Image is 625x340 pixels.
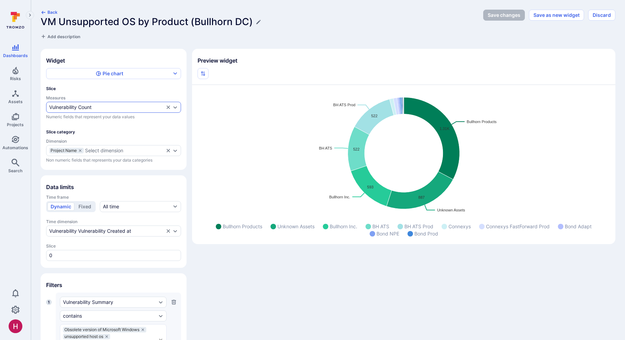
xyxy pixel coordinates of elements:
[49,252,178,259] input: Limit
[64,328,139,332] span: Obsolete version of Microsoft Windows
[277,223,315,230] span: Unknown Assets
[467,120,497,124] text: Bullhorn Products
[85,148,123,153] div: Select dimension
[63,327,146,332] div: Obsolete version of Microsoft Windows
[49,228,164,234] button: Vulnerability Vulnerability Created at
[172,105,178,110] button: Expand dropdown
[166,105,171,110] button: Clear selection
[46,299,52,305] span: 1
[28,12,32,18] i: Expand navigation menu
[329,195,350,199] text: Bullhorn Inc.
[49,148,84,153] div: Project Name
[75,202,94,211] button: Fixed
[486,223,550,230] span: Connexys FastForward Prod
[63,299,157,305] button: Vulnerability Summary
[63,313,157,319] button: contains
[41,16,253,28] h1: VM Unsupported OS by Product (Bullhorn DC)
[46,243,181,249] span: Slice
[46,95,181,100] span: Measures
[172,148,178,153] button: Expand dropdown
[46,114,181,120] span: Numeric fields that represent your data values
[2,145,28,150] span: Automations
[46,139,181,144] span: Dimension
[64,334,103,339] span: unsupported host os
[565,223,592,230] span: Bond Adapt
[46,157,181,163] span: Non numeric fields that represents your data categories
[49,105,92,110] div: Vulnerability Count
[404,223,433,230] span: BH ATS Prod
[46,219,181,224] span: Time dimension
[166,228,171,234] button: Clear selection
[26,11,34,19] button: Expand navigation menu
[377,230,399,237] span: Bond NPE
[46,226,181,237] div: time-dimension-test
[96,70,123,77] div: Pie chart
[256,19,261,25] button: Edit title
[372,223,389,230] span: BH ATS
[47,34,80,39] span: Add description
[7,122,24,127] span: Projects
[100,201,181,212] button: All time
[158,299,163,305] button: Expand dropdown
[10,76,21,81] span: Risks
[46,129,181,134] span: Slice category
[63,334,110,339] div: unsupported host os
[330,223,357,230] span: Bullhorn Inc.
[172,228,178,234] button: Expand dropdown
[46,68,181,79] button: Pie chart
[414,230,438,237] span: Bond Prod
[437,208,465,212] text: Unknown Assets
[8,168,22,173] span: Search
[47,202,74,211] button: Dynamic
[46,86,181,91] span: Slice
[46,282,181,288] span: Filters
[192,85,615,237] div: Widget preview
[49,228,131,234] div: Vulnerability Vulnerability Created at
[49,105,164,110] button: Vulnerability Count
[158,313,163,319] button: Expand dropdown
[85,148,164,153] button: Select dimension
[166,148,171,153] button: Clear selection
[63,313,82,319] div: contains
[103,203,119,210] div: All time
[46,195,181,200] span: Time frame
[46,145,181,156] div: dimensions
[60,297,167,308] div: Vulnerability Summary
[333,103,356,107] text: BH ATS Prod
[9,319,22,333] div: Harshil Parikh
[51,149,77,153] span: Project Name
[46,102,181,113] div: measures
[192,57,615,64] span: Preview widget
[9,319,22,333] img: ACg8ocKzQzwPSwOZT_k9C736TfcBpCStqIZdMR9gXOhJgTaH9y_tsw=s96-c
[8,99,23,104] span: Assets
[46,57,181,64] span: Widget
[3,53,28,58] span: Dashboards
[529,10,584,21] button: Save as new widget
[46,184,181,190] span: Data limits
[41,10,57,15] button: Back
[448,223,471,230] span: Connexys
[483,10,525,21] button: Save changes
[41,33,80,40] button: Add description
[223,223,262,230] span: Bullhorn Products
[319,146,332,150] text: BH ATS
[588,10,615,21] button: Discard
